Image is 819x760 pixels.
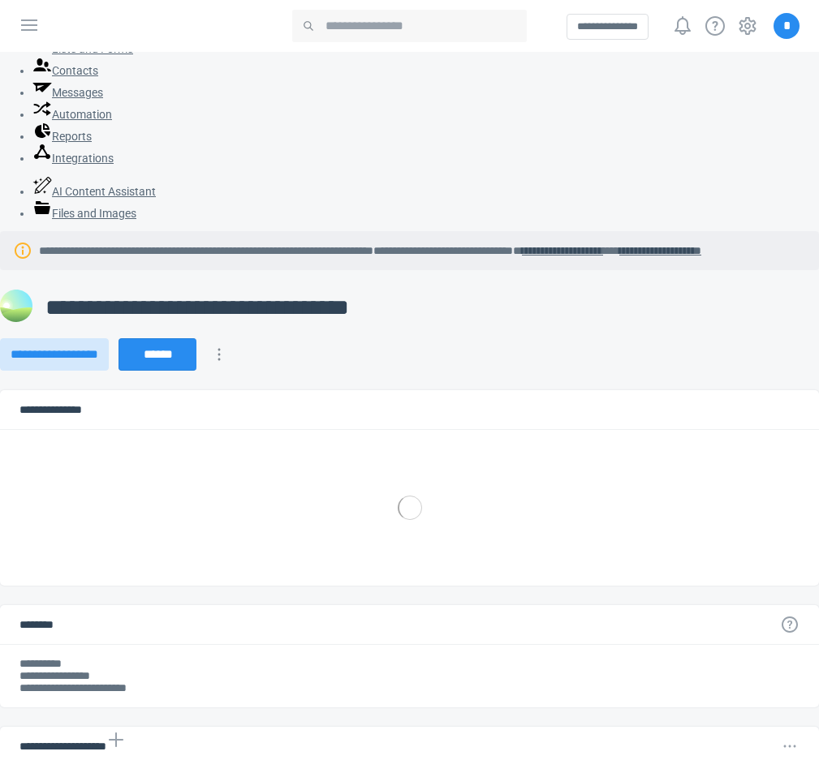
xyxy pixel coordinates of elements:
span: Automation [52,108,112,121]
a: AI Content Assistant [32,185,156,198]
a: Files and Images [32,207,136,220]
a: Integrations [32,152,114,165]
span: Messages [52,86,103,99]
a: Messages [32,86,103,99]
span: Reports [52,130,92,143]
span: Files and Images [52,207,136,220]
a: Contacts [32,64,98,77]
a: Automation [32,108,112,121]
span: AI Content Assistant [52,185,156,198]
span: Integrations [52,152,114,165]
span: Contacts [52,64,98,77]
a: Reports [32,130,92,143]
